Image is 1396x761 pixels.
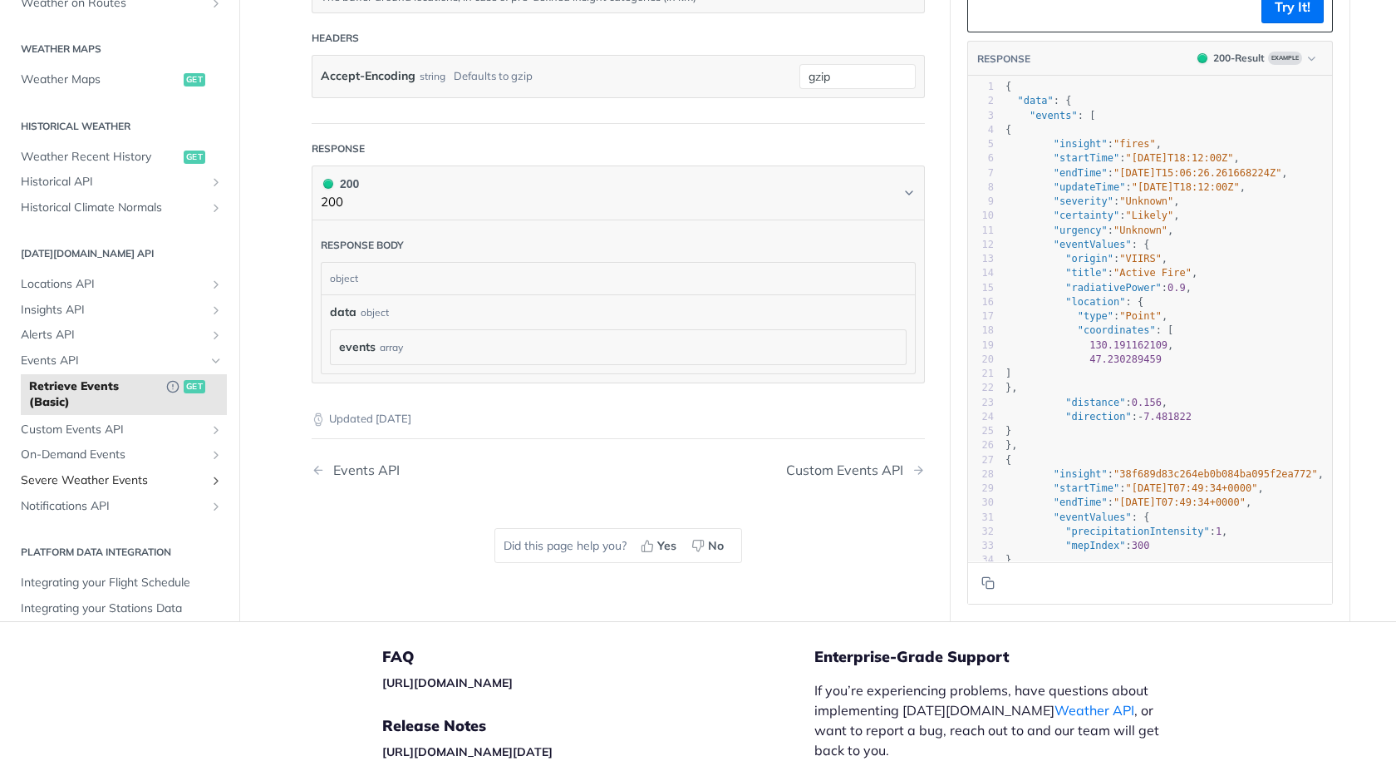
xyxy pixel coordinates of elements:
span: Locations API [21,276,205,293]
span: "type" [1078,310,1113,322]
a: Next Page: Custom Events API [786,462,925,478]
span: ] [1005,368,1011,379]
span: Historical API [21,174,205,190]
span: Insights API [21,302,205,319]
span: Notifications API [21,498,205,515]
div: Defaults to gzip [454,64,533,88]
div: 16 [968,295,994,309]
div: 34 [968,553,994,567]
div: 6 [968,151,994,166]
button: Show subpages for Custom Events API [209,423,223,437]
div: Response [312,141,365,156]
span: : , [1005,497,1251,508]
span: "mepIndex" [1065,540,1125,551]
span: "insight" [1054,468,1108,480]
span: Historical Climate Normals [21,200,205,216]
p: 200 [321,193,359,212]
span: : , [1005,253,1167,264]
span: "data" [1017,95,1053,106]
div: 14 [968,266,994,280]
span: get [184,151,205,164]
span: Yes [657,537,676,555]
span: : , [1005,138,1162,150]
span: "insight" [1054,138,1108,150]
span: "eventValues" [1054,511,1132,523]
span: : [ [1005,110,1095,121]
span: : { [1005,296,1143,308]
div: 8 [968,180,994,195]
button: Show subpages for Locations API [209,278,223,291]
span: "location" [1065,296,1125,308]
div: 22 [968,381,994,395]
div: 26 [968,438,994,452]
a: Custom Events APIShow subpages for Custom Events API [12,418,227,442]
span: : [1005,411,1192,423]
button: RESPONSE [976,51,1031,67]
a: Weather API [1054,702,1134,719]
button: Show subpages for Insights API [209,304,223,317]
div: 2 [968,94,994,108]
h2: [DATE][DOMAIN_NAME] API [12,246,227,261]
div: array [380,340,403,355]
a: Weather Mapsget [12,67,227,92]
button: Copy to clipboard [976,571,1000,595]
span: On-Demand Events [21,447,205,463]
a: Weather Recent Historyget [12,145,227,170]
span: : , [1005,526,1227,537]
div: Response body [321,238,404,253]
span: : { [1005,239,1150,250]
span: }, [1005,382,1018,393]
span: "Likely" [1126,210,1174,221]
span: { [1005,124,1011,136]
div: Headers [312,31,359,46]
span: Severe Weather Events [21,472,205,489]
span: } [1005,554,1011,566]
div: 200 [321,175,359,193]
span: "precipitationIntensity" [1065,526,1209,537]
span: "eventValues" [1054,239,1132,250]
button: Show subpages for On-Demand Events [209,448,223,462]
span: "title" [1065,267,1108,279]
span: : , [1005,181,1246,193]
span: "[DATE]T07:49:34+0000" [1113,497,1246,508]
span: "Unknown" [1113,225,1167,236]
svg: Chevron [902,186,916,200]
div: 28 [968,467,994,482]
span: "direction" [1065,411,1131,423]
span: "[DATE]T07:49:34+0000" [1126,482,1258,494]
div: 27 [968,453,994,467]
span: "38f689d83c264eb0b084ba095f2ea772" [1113,468,1318,480]
a: Historical APIShow subpages for Historical API [12,170,227,195]
span: 0.156 [1132,397,1162,408]
a: Severe Weather EventsShow subpages for Severe Weather Events [12,468,227,493]
h5: Enterprise-Grade Support [814,647,1203,667]
span: "severity" [1054,195,1113,207]
h5: FAQ [382,647,814,667]
span: 1 [1216,526,1221,537]
span: "Point" [1119,310,1162,322]
a: On-Demand EventsShow subpages for On-Demand Events [12,442,227,467]
div: 5 [968,137,994,151]
a: Integrating your Flight Schedule [12,571,227,595]
span: No [708,537,724,555]
span: : , [1005,210,1180,221]
span: "radiativePower" [1065,282,1162,294]
span: { [1005,454,1011,466]
div: 11 [968,224,994,238]
span: events [339,338,376,356]
span: "distance" [1065,397,1125,408]
h5: Release Notes [382,716,814,736]
span: : , [1005,310,1167,322]
div: Did this page help you? [494,528,742,563]
h2: Platform DATA integration [12,545,227,560]
div: 33 [968,539,994,553]
span: }, [1005,439,1018,451]
div: 10 [968,209,994,223]
h2: Weather Maps [12,42,227,57]
span: : , [1005,225,1173,236]
button: 200200-ResultExample [1189,50,1324,67]
a: Integrating your Stations Data [12,596,227,621]
span: "updateTime" [1054,181,1126,193]
h2: Historical Weather [12,119,227,134]
span: Events API [21,353,205,369]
